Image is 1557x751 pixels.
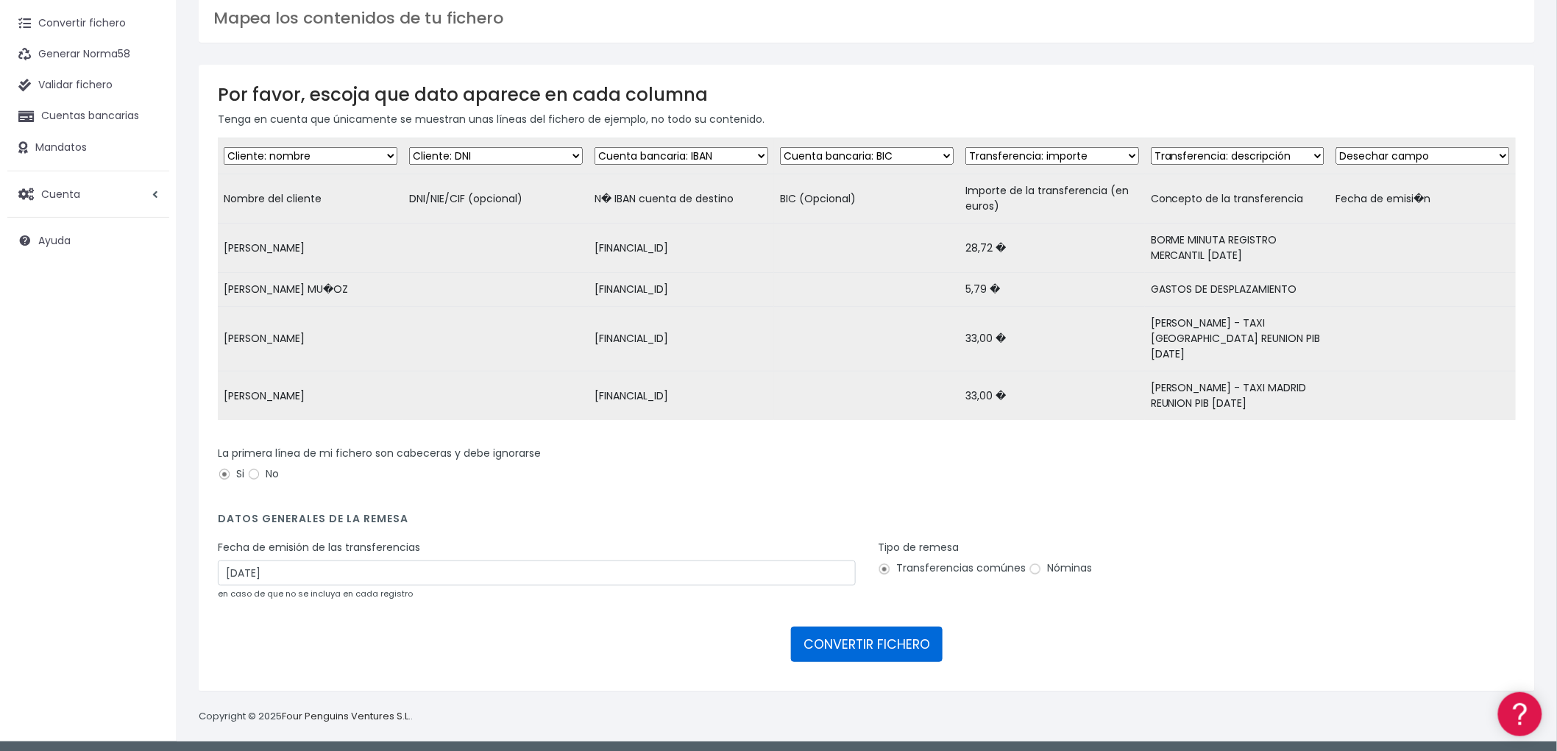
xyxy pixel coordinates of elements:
td: [PERSON_NAME] [218,371,403,421]
a: Four Penguins Ventures S.L. [282,709,411,723]
span: Ayuda [38,233,71,248]
h3: Por favor, escoja que dato aparece en cada columna [218,84,1516,105]
label: Tipo de remesa [878,540,959,555]
td: [FINANCIAL_ID] [589,224,774,273]
a: Mandatos [7,132,169,163]
h3: Mapea los contenidos de tu fichero [213,9,1520,28]
td: [FINANCIAL_ID] [589,273,774,307]
a: Cuenta [7,179,169,210]
a: Validar fichero [7,70,169,101]
small: en caso de que no se incluya en cada registro [218,588,413,599]
p: Copyright © 2025 . [199,709,413,725]
td: [PERSON_NAME] [218,224,403,273]
a: Ayuda [7,225,169,256]
td: BORME MINUTA REGISTRO MERCANTIL [DATE] [1145,224,1330,273]
td: Concepto de la transferencia [1145,174,1330,224]
a: Generar Norma58 [7,39,169,70]
td: DNI/NIE/CIF (opcional) [403,174,589,224]
a: Convertir fichero [7,8,169,39]
td: 33,00 � [960,371,1145,421]
td: [FINANCIAL_ID] [589,307,774,371]
label: Fecha de emisión de las transferencias [218,540,420,555]
a: Cuentas bancarias [7,101,169,132]
td: Fecha de emisi�n [1330,174,1516,224]
label: La primera línea de mi fichero son cabeceras y debe ignorarse [218,446,541,461]
td: [PERSON_NAME] - TAXI [GEOGRAPHIC_DATA] REUNION PIB [DATE] [1145,307,1330,371]
td: Importe de la transferencia (en euros) [960,174,1145,224]
td: [FINANCIAL_ID] [589,371,774,421]
p: Tenga en cuenta que únicamente se muestran unas líneas del fichero de ejemplo, no todo su contenido. [218,111,1516,127]
label: No [247,466,279,482]
label: Nóminas [1029,560,1092,576]
label: Si [218,466,244,482]
h4: Datos generales de la remesa [218,513,1516,533]
td: [PERSON_NAME] - TAXI MADRID REUNION PIB [DATE] [1145,371,1330,421]
button: CONVERTIR FICHERO [791,627,943,662]
td: GASTOS DE DESPLAZAMIENTO [1145,273,1330,307]
span: Cuenta [41,186,80,201]
label: Transferencias comúnes [878,560,1026,576]
td: 33,00 � [960,307,1145,371]
td: BIC (Opcional) [774,174,960,224]
td: [PERSON_NAME] MU�OZ [218,273,403,307]
td: N� IBAN cuenta de destino [589,174,774,224]
td: [PERSON_NAME] [218,307,403,371]
td: 28,72 � [960,224,1145,273]
td: 5,79 � [960,273,1145,307]
td: Nombre del cliente [218,174,403,224]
